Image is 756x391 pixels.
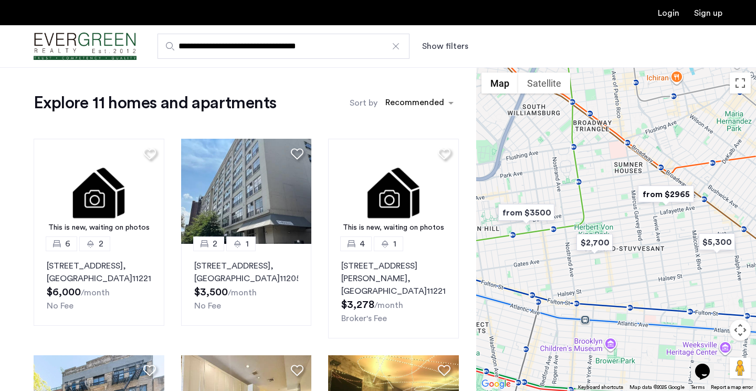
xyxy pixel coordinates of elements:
[341,300,374,310] span: $3,278
[360,238,365,250] span: 4
[479,377,513,391] img: Google
[341,314,387,323] span: Broker's Fee
[634,182,698,206] div: from $2965
[730,357,751,378] button: Drag Pegman onto the map to open Street View
[39,222,159,233] div: This is new, waiting on photos
[34,27,136,66] a: Cazamio Logo
[341,260,446,297] p: [STREET_ADDRESS][PERSON_NAME] 11221
[658,9,679,17] a: Login
[213,238,217,250] span: 2
[34,27,136,66] img: logo
[691,384,705,391] a: Terms (opens in new tab)
[47,287,81,297] span: $6,000
[384,96,444,111] div: Recommended
[380,94,459,112] ng-select: sort-apartment
[328,244,459,338] a: 41[STREET_ADDRESS][PERSON_NAME], [GEOGRAPHIC_DATA]11221Broker's Fee
[481,73,518,94] button: Show street map
[730,73,751,94] button: Toggle fullscreen view
[81,289,110,297] sub: /month
[629,385,685,390] span: Map data ©2025 Google
[194,287,228,297] span: $3,500
[494,201,559,224] div: from $3500
[34,92,276,114] h1: Explore 11 homes and apartments
[333,222,454,233] div: This is new, waiting on photos
[194,302,221,310] span: No Fee
[157,34,409,59] input: Apartment Search
[711,384,753,391] a: Report a map error
[228,289,257,297] sub: /month
[374,301,403,310] sub: /month
[350,97,377,109] label: Sort by
[181,244,312,326] a: 21[STREET_ADDRESS], [GEOGRAPHIC_DATA]11205No Fee
[328,139,459,244] img: 3.gif
[47,260,151,285] p: [STREET_ADDRESS] 11221
[578,384,623,391] button: Keyboard shortcuts
[691,349,724,380] iframe: chat widget
[393,238,396,250] span: 1
[34,244,164,326] a: 62[STREET_ADDRESS], [GEOGRAPHIC_DATA]11221No Fee
[328,139,459,244] a: This is new, waiting on photos
[47,302,73,310] span: No Fee
[518,73,570,94] button: Show satellite imagery
[479,377,513,391] a: Open this area in Google Maps (opens a new window)
[246,238,249,250] span: 1
[99,238,103,250] span: 2
[34,139,164,244] img: 3.gif
[194,260,299,285] p: [STREET_ADDRESS] 11205
[730,320,751,341] button: Map camera controls
[695,230,739,254] div: $5,300
[694,9,722,17] a: Registration
[181,139,312,244] img: 2010_638403319569069932.jpeg
[572,231,617,254] div: $2,700
[34,139,164,244] a: This is new, waiting on photos
[65,238,70,250] span: 6
[422,40,468,53] button: Show or hide filters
